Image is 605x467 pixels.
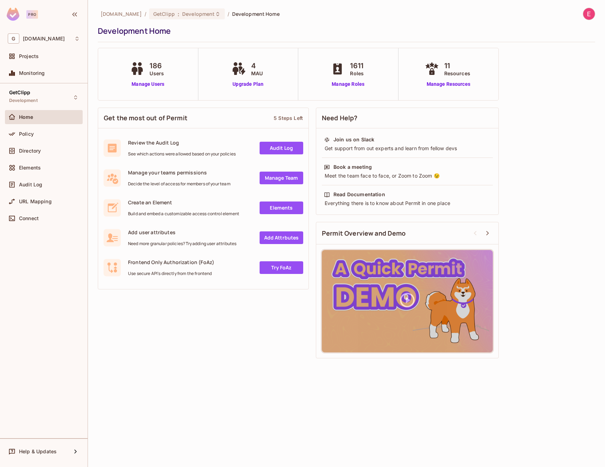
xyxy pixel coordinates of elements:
[333,191,385,198] div: Read Documentation
[19,165,41,171] span: Elements
[128,169,230,176] span: Manage your teams permissions
[232,11,280,17] span: Development Home
[274,115,303,121] div: 5 Steps Left
[324,172,491,179] div: Meet the team face to face, or Zoom to Zoom 😉
[19,131,34,137] span: Policy
[9,90,30,95] span: GetClipp
[444,70,470,77] span: Resources
[230,81,266,88] a: Upgrade Plan
[26,10,38,19] div: Pro
[8,33,19,44] span: G
[19,70,45,76] span: Monitoring
[19,199,52,204] span: URL Mapping
[128,259,214,266] span: Frontend Only Authorization (FoAz)
[98,26,592,36] div: Development Home
[19,114,33,120] span: Home
[333,136,374,143] div: Join us on Slack
[104,114,187,122] span: Get the most out of Permit
[23,36,65,41] span: Workspace: getclipp.com
[177,11,180,17] span: :
[128,181,230,187] span: Decide the level of access for members of your team
[128,81,167,88] a: Manage Users
[329,81,367,88] a: Manage Roles
[322,114,358,122] span: Need Help?
[350,60,364,71] span: 1611
[149,60,164,71] span: 186
[145,11,146,17] li: /
[444,60,470,71] span: 11
[149,70,164,77] span: Users
[128,151,236,157] span: See which actions were allowed based on your policies
[19,216,39,221] span: Connect
[251,60,263,71] span: 4
[19,449,57,454] span: Help & Updates
[19,148,41,154] span: Directory
[128,199,239,206] span: Create an Element
[260,142,303,154] a: Audit Log
[333,164,372,171] div: Book a meeting
[128,241,236,247] span: Need more granular policies? Try adding user attributes
[128,139,236,146] span: Review the Audit Log
[322,229,406,238] span: Permit Overview and Demo
[182,11,215,17] span: Development
[128,271,214,276] span: Use secure API's directly from the frontend
[228,11,229,17] li: /
[583,8,595,20] img: Eder Chamale
[251,70,263,77] span: MAU
[260,201,303,214] a: Elements
[260,172,303,184] a: Manage Team
[128,229,236,236] span: Add user attributes
[324,145,491,152] div: Get support from out experts and learn from fellow devs
[260,261,303,274] a: Try FoAz
[350,70,364,77] span: Roles
[19,182,42,187] span: Audit Log
[260,231,303,244] a: Add Attrbutes
[9,98,38,103] span: Development
[423,81,474,88] a: Manage Resources
[101,11,142,17] span: the active workspace
[324,200,491,207] div: Everything there is to know about Permit in one place
[153,11,175,17] span: GetClipp
[19,53,39,59] span: Projects
[128,211,239,217] span: Build and embed a customizable access control element
[7,8,19,21] img: SReyMgAAAABJRU5ErkJggg==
